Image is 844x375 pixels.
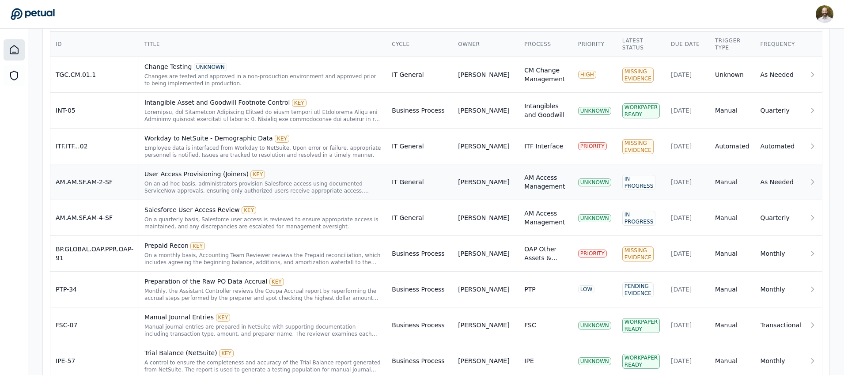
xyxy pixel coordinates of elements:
td: Monthly [755,272,806,307]
div: [DATE] [671,285,704,294]
div: LOW [578,285,595,293]
th: Cycle [386,32,453,57]
td: Manual [710,272,755,307]
div: [DATE] [671,106,704,115]
td: IT General [386,164,453,200]
th: Owner [453,32,519,57]
div: On an ad hoc basis, administrators provision Salesforce access using documented ServiceNow approv... [144,180,381,194]
div: KEY [292,99,307,107]
div: Monthly, the Assistant Controller reviews the Coupa Accrual report by reperforming the accrual st... [144,288,381,302]
td: PTP-34 [50,272,139,307]
div: FSC [524,321,536,330]
div: [DATE] [671,142,704,151]
div: HIGH [578,71,596,79]
td: Manual [710,164,755,200]
td: ITF.ITF...02 [50,129,139,164]
td: AM.AM.SF.AM-4-SF [50,200,139,236]
div: KEY [242,206,256,214]
div: A control to ensure the completeness and accuracy of the Trial Balance report generated from NetS... [144,359,381,373]
td: FSC-07 [50,307,139,343]
td: Unknown [710,57,755,93]
div: PRIORITY [578,142,607,150]
div: Missing Evidence [622,246,654,261]
div: Intangible Asset and Goodwill Footnote Control [144,98,381,107]
div: UNKNOWN [578,178,611,186]
div: [DATE] [671,356,704,365]
div: Missing Evidence [622,139,654,154]
div: UNKNOWN [578,107,611,115]
th: Trigger Type [710,32,755,57]
td: INT-05 [50,93,139,129]
div: Trial Balance (NetSuite) [144,348,381,357]
div: Pending Evidence [622,282,654,297]
div: ITF Interface [524,142,563,151]
td: As Needed [755,164,806,200]
div: UNKNOWN [578,357,611,365]
td: BP.GLOBAL.OAP.PPR.OAP-91 [50,236,139,272]
div: Workpaper Ready [622,103,660,118]
td: Business Process [386,272,453,307]
div: On a monthly basis, Accounting Team Reviewer reviews the Prepaid reconciliation, which includes a... [144,252,381,266]
div: PRIORITY [578,250,607,258]
th: ID [50,32,139,57]
td: AM.AM.SF.AM-2-SF [50,164,139,200]
div: [PERSON_NAME] [458,249,509,258]
td: Business Process [386,236,453,272]
div: UNKNOWN [194,63,227,71]
div: [PERSON_NAME] [458,70,509,79]
th: Frequency [755,32,806,57]
th: Due Date [666,32,710,57]
div: Workpaper Ready [622,354,660,369]
td: Business Process [386,307,453,343]
div: UNKNOWN [578,214,611,222]
a: Go to Dashboard [11,8,55,20]
div: UNKNOWN [578,322,611,330]
div: Change Testing [144,62,381,71]
div: [PERSON_NAME] [458,285,509,294]
div: CM Change Management [524,66,568,83]
td: IT General [386,57,453,93]
td: Quarterly [755,200,806,236]
div: KEY [250,170,265,178]
div: [DATE] [671,321,704,330]
img: David Coulombe [816,5,833,23]
div: PTP [524,285,535,294]
div: KEY [190,242,205,250]
div: Changes are tested and approved in a non-production environment and approved prior to being imple... [144,73,381,87]
div: KEY [216,314,231,322]
div: Intangibles and Goodwill [524,102,568,119]
div: [DATE] [671,249,704,258]
td: TGC.CM.01.1 [50,57,139,93]
div: Quarterly, the Functional Accounting Manager or above reviews the Intangible Asset and Goodwill f... [144,109,381,123]
div: [PERSON_NAME] [458,356,509,365]
a: Dashboard [4,39,25,61]
div: [DATE] [671,213,704,222]
div: KEY [219,349,234,357]
div: AM Access Management [524,209,568,227]
div: In Progress [622,211,655,226]
div: [PERSON_NAME] [458,178,509,186]
div: [PERSON_NAME] [458,106,509,115]
div: KEY [269,278,284,286]
td: Quarterly [755,93,806,129]
td: IT General [386,200,453,236]
div: Salesforce User Access Review [144,205,381,214]
div: Prepaid Recon [144,241,381,250]
div: On a quarterly basis, Salesforce user access is reviewed to ensure appropriate access is maintain... [144,216,381,230]
td: Manual [710,93,755,129]
th: Title [139,32,387,57]
th: Process [519,32,573,57]
div: [PERSON_NAME] [458,321,509,330]
div: Preparation of the Raw PO Data Accrual [144,277,381,286]
td: Manual [710,307,755,343]
td: Transactional [755,307,806,343]
div: Manual journal entries are prepared in NetSuite with supporting documentation including transacti... [144,323,381,337]
td: Automated [710,129,755,164]
td: Manual [710,200,755,236]
div: [DATE] [671,70,704,79]
div: Employee data is interfaced from Workday to NetSuite. Upon error or failure, appropriate personne... [144,144,381,159]
td: Monthly [755,236,806,272]
td: As Needed [755,57,806,93]
div: In Progress [622,175,655,190]
div: Workday to NetSuite - Demographic Data [144,134,381,143]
